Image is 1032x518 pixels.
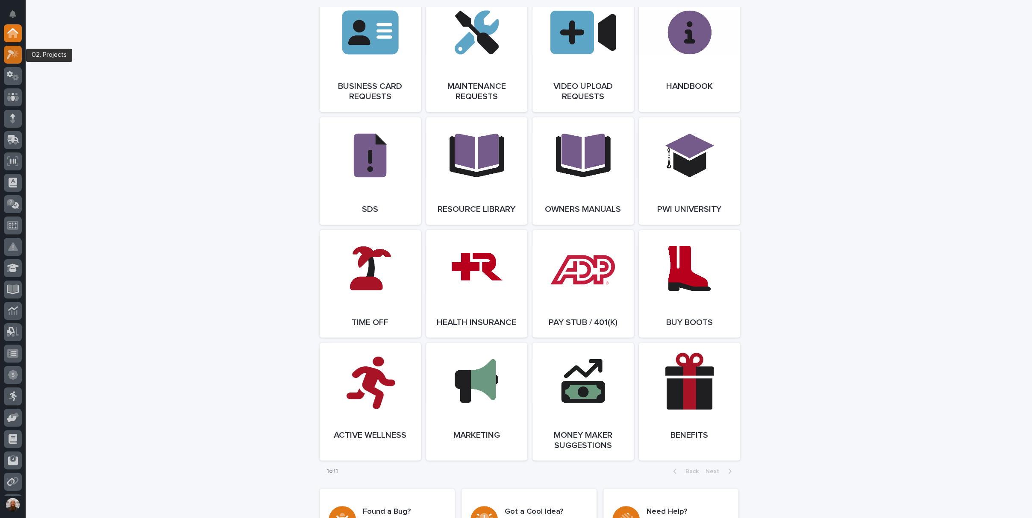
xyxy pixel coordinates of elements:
h3: Found a Bug? [363,507,446,516]
h3: Got a Cool Idea? [505,507,588,516]
a: SDS [320,117,421,225]
a: Money Maker Suggestions [532,342,634,460]
p: 1 of 1 [320,460,345,481]
a: Owners Manuals [532,117,634,225]
a: Marketing [426,342,527,460]
button: Next [702,467,738,475]
button: users-avatar [4,496,22,514]
a: Buy Boots [639,230,740,337]
a: PWI University [639,117,740,225]
a: Pay Stub / 401(k) [532,230,634,337]
span: Next [706,468,724,474]
a: Time Off [320,230,421,337]
button: Notifications [4,5,22,23]
div: Notifications [11,10,22,24]
span: Back [680,468,699,474]
a: Resource Library [426,117,527,225]
h3: Need Help? [647,507,729,516]
a: Health Insurance [426,230,527,337]
button: Back [666,467,702,475]
a: Active Wellness [320,342,421,460]
a: Benefits [639,342,740,460]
